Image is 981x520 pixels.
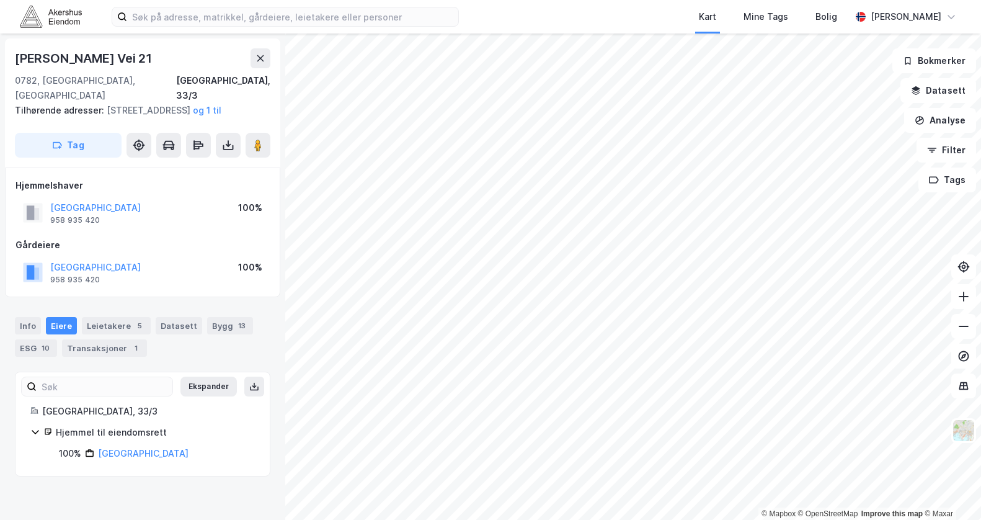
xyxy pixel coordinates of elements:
button: Ekspander [180,377,237,397]
div: Hjemmelshaver [16,178,270,193]
div: Info [15,317,41,334]
div: [PERSON_NAME] [871,9,941,24]
div: [PERSON_NAME] Vei 21 [15,48,154,68]
div: 100% [238,260,262,275]
input: Søk [37,377,172,396]
div: 100% [238,200,262,215]
button: Filter [917,138,976,163]
div: 958 935 420 [50,215,100,225]
div: Transaksjoner [62,339,147,357]
a: [GEOGRAPHIC_DATA] [98,448,189,459]
div: 100% [59,446,81,461]
img: Z [952,419,975,442]
div: Datasett [156,317,202,334]
div: 958 935 420 [50,275,100,285]
div: 0782, [GEOGRAPHIC_DATA], [GEOGRAPHIC_DATA] [15,73,176,103]
div: Gårdeiere [16,238,270,253]
img: akershus-eiendom-logo.9091f326c980b4bce74ccdd9f866810c.svg [20,6,82,27]
a: OpenStreetMap [798,509,858,518]
button: Datasett [900,78,976,103]
button: Tag [15,133,122,158]
div: [GEOGRAPHIC_DATA], 33/3 [42,404,255,419]
span: Tilhørende adresser: [15,105,107,115]
div: 10 [39,342,52,354]
div: 13 [236,320,248,332]
a: Improve this map [861,509,923,518]
div: [STREET_ADDRESS] [15,103,260,118]
iframe: Chat Widget [919,460,981,520]
div: Kart [699,9,716,24]
div: Leietakere [82,317,151,334]
div: Mine Tags [744,9,788,24]
a: Mapbox [761,509,796,518]
button: Analyse [904,108,976,133]
div: Kontrollprogram for chat [919,460,981,520]
div: 5 [133,320,146,332]
div: ESG [15,339,57,357]
div: Bygg [207,317,253,334]
button: Bokmerker [892,48,976,73]
button: Tags [918,168,976,192]
div: [GEOGRAPHIC_DATA], 33/3 [176,73,270,103]
div: Eiere [46,317,77,334]
div: Hjemmel til eiendomsrett [56,425,255,440]
div: 1 [130,342,142,354]
div: Bolig [815,9,837,24]
input: Søk på adresse, matrikkel, gårdeiere, leietakere eller personer [127,7,458,26]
